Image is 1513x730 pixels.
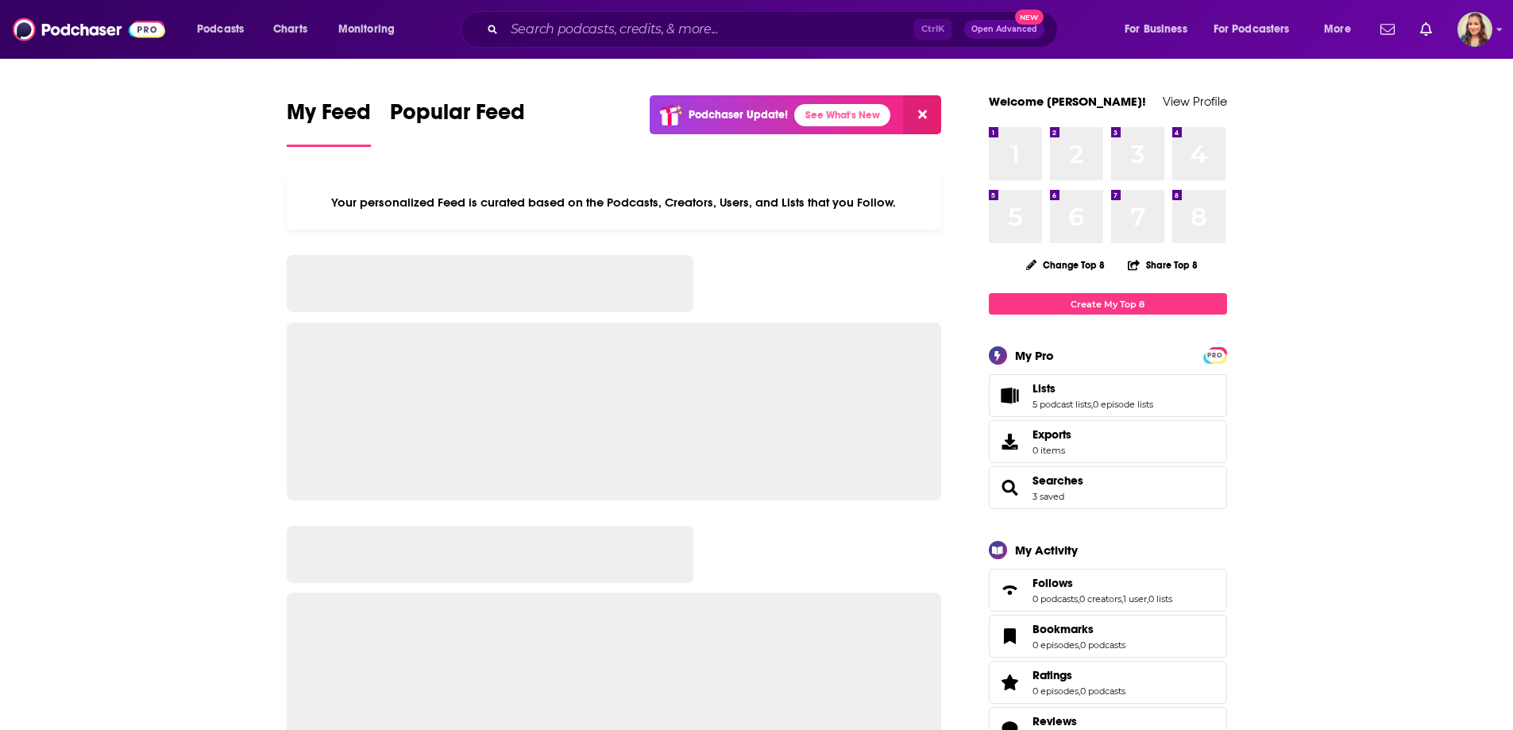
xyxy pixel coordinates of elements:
button: Change Top 8 [1017,255,1115,275]
img: User Profile [1457,12,1492,47]
input: Search podcasts, credits, & more... [504,17,914,42]
a: 1 user [1123,593,1147,604]
span: My Feed [287,98,371,135]
a: 0 creators [1079,593,1121,604]
a: Bookmarks [1032,622,1125,636]
div: Your personalized Feed is curated based on the Podcasts, Creators, Users, and Lists that you Follow. [287,176,942,230]
a: PRO [1206,349,1225,361]
a: Bookmarks [994,625,1026,647]
span: Bookmarks [1032,622,1094,636]
a: Ratings [1032,668,1125,682]
span: , [1147,593,1148,604]
span: Bookmarks [989,615,1227,658]
span: , [1079,686,1080,697]
span: 0 items [1032,445,1071,456]
button: Share Top 8 [1127,249,1198,280]
span: Exports [1032,427,1071,442]
img: Podchaser - Follow, Share and Rate Podcasts [13,14,165,44]
button: open menu [1203,17,1313,42]
span: , [1121,593,1123,604]
a: 0 episodes [1032,639,1079,651]
span: Popular Feed [390,98,525,135]
span: Ctrl K [914,19,951,40]
span: Searches [989,466,1227,509]
span: PRO [1206,350,1225,361]
span: Follows [989,569,1227,612]
span: , [1078,593,1079,604]
a: Follows [994,579,1026,601]
button: open menu [1114,17,1207,42]
button: open menu [1313,17,1371,42]
span: For Podcasters [1214,18,1290,41]
span: Logged in as adriana.guzman [1457,12,1492,47]
a: Create My Top 8 [989,293,1227,315]
a: Exports [989,420,1227,463]
a: Reviews [1032,714,1125,728]
span: Follows [1032,576,1073,590]
a: Searches [1032,473,1083,488]
a: Lists [1032,381,1153,396]
span: Charts [273,18,307,41]
a: 0 episodes [1032,686,1079,697]
a: 0 podcasts [1080,686,1125,697]
button: Show profile menu [1457,12,1492,47]
span: Monitoring [338,18,395,41]
span: Open Advanced [971,25,1037,33]
a: Follows [1032,576,1172,590]
a: 0 podcasts [1080,639,1125,651]
div: Search podcasts, credits, & more... [476,11,1073,48]
a: Show notifications dropdown [1374,16,1401,43]
a: Searches [994,477,1026,499]
a: Welcome [PERSON_NAME]! [989,94,1146,109]
span: , [1091,399,1093,410]
button: Open AdvancedNew [964,20,1044,39]
a: 0 episode lists [1093,399,1153,410]
a: View Profile [1163,94,1227,109]
a: 0 lists [1148,593,1172,604]
button: open menu [186,17,264,42]
a: 0 podcasts [1032,593,1078,604]
span: Ratings [1032,668,1072,682]
a: Ratings [994,671,1026,693]
a: Popular Feed [390,98,525,147]
span: For Business [1125,18,1187,41]
a: 3 saved [1032,491,1064,502]
span: Podcasts [197,18,244,41]
span: Lists [989,374,1227,417]
span: Exports [994,431,1026,453]
a: Charts [263,17,317,42]
span: Reviews [1032,714,1077,728]
span: Ratings [989,661,1227,704]
span: Lists [1032,381,1056,396]
button: open menu [327,17,415,42]
a: Show notifications dropdown [1414,16,1438,43]
a: My Feed [287,98,371,147]
a: 5 podcast lists [1032,399,1091,410]
div: My Pro [1015,348,1054,363]
a: See What's New [794,104,890,126]
p: Podchaser Update! [689,108,788,122]
div: My Activity [1015,543,1078,558]
span: New [1015,10,1044,25]
a: Lists [994,384,1026,407]
span: More [1324,18,1351,41]
span: , [1079,639,1080,651]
